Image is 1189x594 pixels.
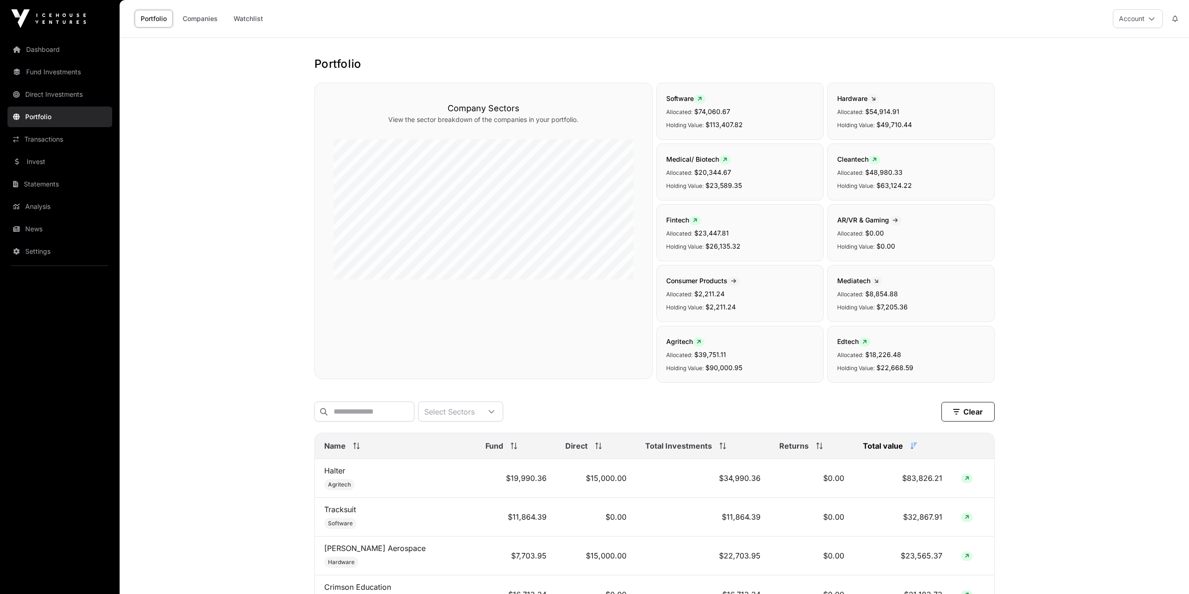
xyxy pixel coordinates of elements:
[666,122,704,129] span: Holding Value:
[11,9,86,28] img: Icehouse Ventures Logo
[324,466,345,475] a: Halter
[865,168,903,176] span: $48,980.33
[7,62,112,82] a: Fund Investments
[485,440,503,451] span: Fund
[476,537,556,575] td: $7,703.95
[854,498,952,537] td: $32,867.91
[694,351,726,358] span: $39,751.11
[837,351,863,358] span: Allocated:
[666,155,731,163] span: Medical/ Biotech
[7,174,112,194] a: Statements
[7,219,112,239] a: News
[666,277,740,285] span: Consumer Products
[865,107,899,115] span: $54,914.91
[779,440,809,451] span: Returns
[770,459,854,498] td: $0.00
[314,57,995,72] h1: Portfolio
[556,459,636,498] td: $15,000.00
[837,230,863,237] span: Allocated:
[177,10,224,28] a: Companies
[865,351,901,358] span: $18,226.48
[837,304,875,311] span: Holding Value:
[324,582,391,592] a: Crimson Education
[666,337,705,345] span: Agritech
[941,402,995,422] button: Clear
[705,242,740,250] span: $26,135.32
[837,277,882,285] span: Mediatech
[876,181,912,189] span: $63,124.22
[666,304,704,311] span: Holding Value:
[419,402,480,421] div: Select Sectors
[876,303,908,311] span: $7,205.36
[328,558,355,566] span: Hardware
[865,229,884,237] span: $0.00
[770,537,854,575] td: $0.00
[876,242,895,250] span: $0.00
[694,168,731,176] span: $20,344.67
[7,196,112,217] a: Analysis
[854,459,952,498] td: $83,826.21
[476,459,556,498] td: $19,990.36
[876,364,913,372] span: $22,668.59
[666,365,704,372] span: Holding Value:
[7,241,112,262] a: Settings
[837,108,863,115] span: Allocated:
[705,364,742,372] span: $90,000.95
[666,291,692,298] span: Allocated:
[837,337,870,345] span: Edtech
[328,481,351,488] span: Agritech
[865,290,898,298] span: $8,854.88
[876,121,912,129] span: $49,710.44
[7,107,112,127] a: Portfolio
[324,544,426,553] a: [PERSON_NAME] Aerospace
[837,122,875,129] span: Holding Value:
[837,216,902,224] span: AR/VR & Gaming
[7,129,112,150] a: Transactions
[837,94,879,102] span: Hardware
[666,351,692,358] span: Allocated:
[565,440,588,451] span: Direct
[854,537,952,575] td: $23,565.37
[666,216,701,224] span: Fintech
[645,440,712,451] span: Total Investments
[694,290,725,298] span: $2,211.24
[666,94,705,102] span: Software
[476,498,556,537] td: $11,864.39
[705,181,742,189] span: $23,589.35
[334,115,634,124] p: View the sector breakdown of the companies in your portfolio.
[837,365,875,372] span: Holding Value:
[636,459,770,498] td: $34,990.36
[1142,549,1189,594] iframe: Chat Widget
[837,243,875,250] span: Holding Value:
[324,440,346,451] span: Name
[636,537,770,575] td: $22,703.95
[324,505,356,514] a: Tracksuit
[7,39,112,60] a: Dashboard
[863,440,903,451] span: Total value
[666,243,704,250] span: Holding Value:
[556,537,636,575] td: $15,000.00
[666,182,704,189] span: Holding Value:
[228,10,269,28] a: Watchlist
[1113,9,1163,28] button: Account
[328,520,353,527] span: Software
[7,151,112,172] a: Invest
[705,121,743,129] span: $113,407.82
[334,102,634,115] h3: Company Sectors
[636,498,770,537] td: $11,864.39
[770,498,854,537] td: $0.00
[666,230,692,237] span: Allocated:
[837,291,863,298] span: Allocated:
[694,229,729,237] span: $23,447.81
[837,169,863,176] span: Allocated:
[705,303,736,311] span: $2,211.24
[135,10,173,28] a: Portfolio
[7,84,112,105] a: Direct Investments
[837,182,875,189] span: Holding Value:
[694,107,730,115] span: $74,060.67
[666,108,692,115] span: Allocated:
[666,169,692,176] span: Allocated:
[837,155,880,163] span: Cleantech
[556,498,636,537] td: $0.00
